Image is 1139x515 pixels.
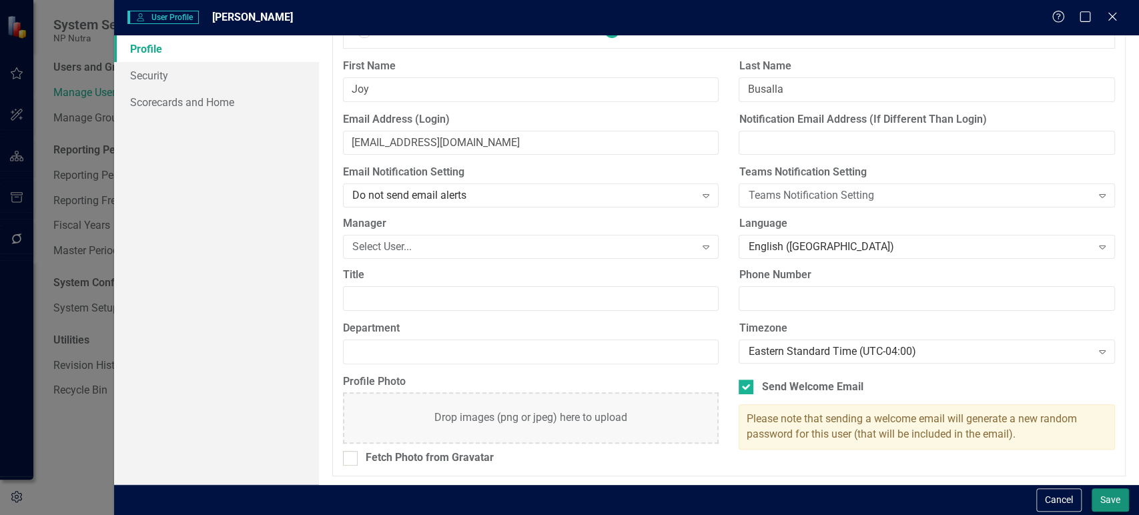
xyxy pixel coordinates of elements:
span: [PERSON_NAME] [212,11,293,23]
label: Manager [343,216,719,231]
label: Profile Photo [343,374,719,390]
span: User Profile [127,11,199,24]
div: Send Welcome Email [761,380,863,395]
div: Fetch Photo from Gravatar [366,450,494,466]
label: First Name [343,59,719,74]
label: Timezone [739,321,1115,336]
label: Email Notification Setting [343,165,719,180]
label: Last Name [739,59,1115,74]
div: Teams Notification Setting [748,188,1091,203]
label: Notification Email Address (If Different Than Login) [739,112,1115,127]
label: Phone Number [739,268,1115,283]
label: Language [739,216,1115,231]
div: Select User... [352,239,695,255]
a: Scorecards and Home [114,89,319,115]
button: Cancel [1036,488,1082,512]
label: Teams Notification Setting [739,165,1115,180]
a: Security [114,62,319,89]
div: Eastern Standard Time (UTC-04:00) [748,344,1091,359]
div: English ([GEOGRAPHIC_DATA]) [748,239,1091,255]
a: Profile [114,35,319,62]
label: Email Address (Login) [343,112,719,127]
div: Please note that sending a welcome email will generate a new random password for this user (that ... [739,404,1115,450]
div: Drop images (png or jpeg) here to upload [434,410,627,426]
div: Do not send email alerts [352,188,695,203]
label: Title [343,268,719,283]
label: Department [343,321,719,336]
button: Save [1092,488,1129,512]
